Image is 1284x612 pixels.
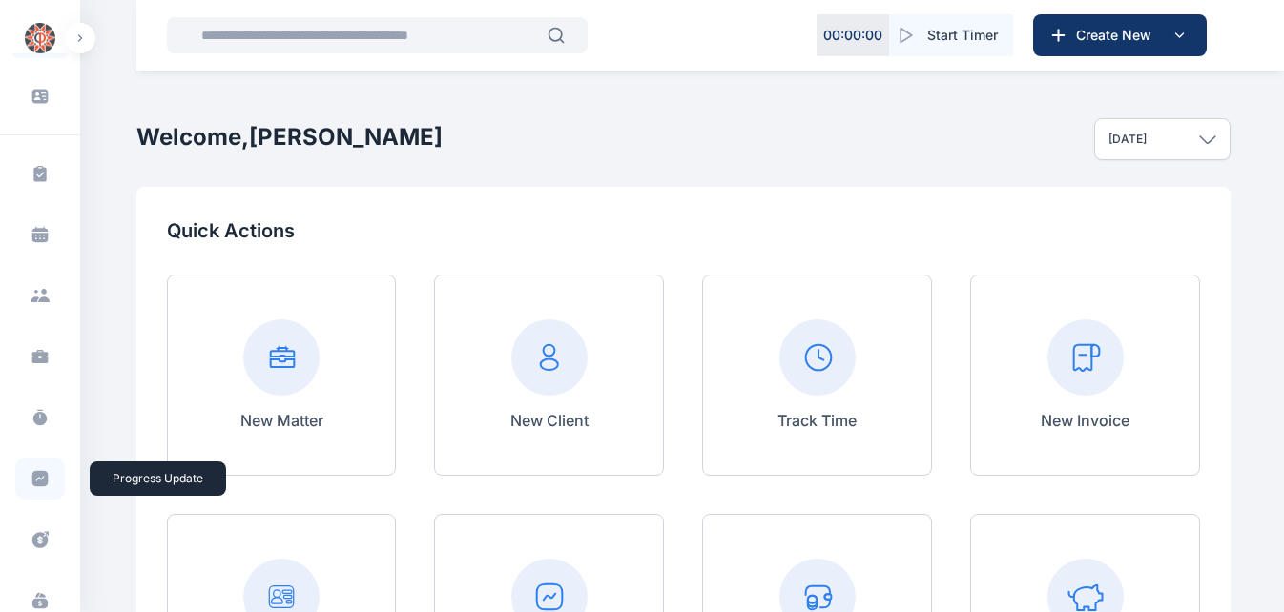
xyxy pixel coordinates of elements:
p: Track Time [777,409,857,432]
p: New Invoice [1041,409,1129,432]
span: Create New [1068,26,1168,45]
button: Create New [1033,14,1207,56]
p: 00 : 00 : 00 [823,26,882,45]
p: New Client [510,409,589,432]
span: Start Timer [927,26,998,45]
p: New Matter [240,409,323,432]
p: [DATE] [1108,132,1147,147]
button: Start Timer [889,14,1013,56]
h2: Welcome, [PERSON_NAME] [136,122,443,153]
p: Quick Actions [167,217,1200,244]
